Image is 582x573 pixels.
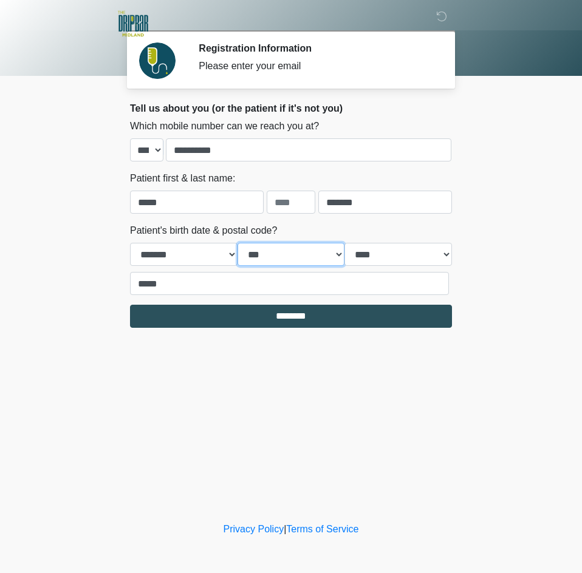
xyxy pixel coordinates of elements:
[199,59,434,73] div: Please enter your email
[118,9,148,39] img: The DRIPBaR Midland Logo
[224,524,284,534] a: Privacy Policy
[130,103,452,114] h2: Tell us about you (or the patient if it's not you)
[286,524,358,534] a: Terms of Service
[139,42,176,79] img: Agent Avatar
[130,119,319,134] label: Which mobile number can we reach you at?
[130,171,235,186] label: Patient first & last name:
[284,524,286,534] a: |
[130,223,277,238] label: Patient's birth date & postal code?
